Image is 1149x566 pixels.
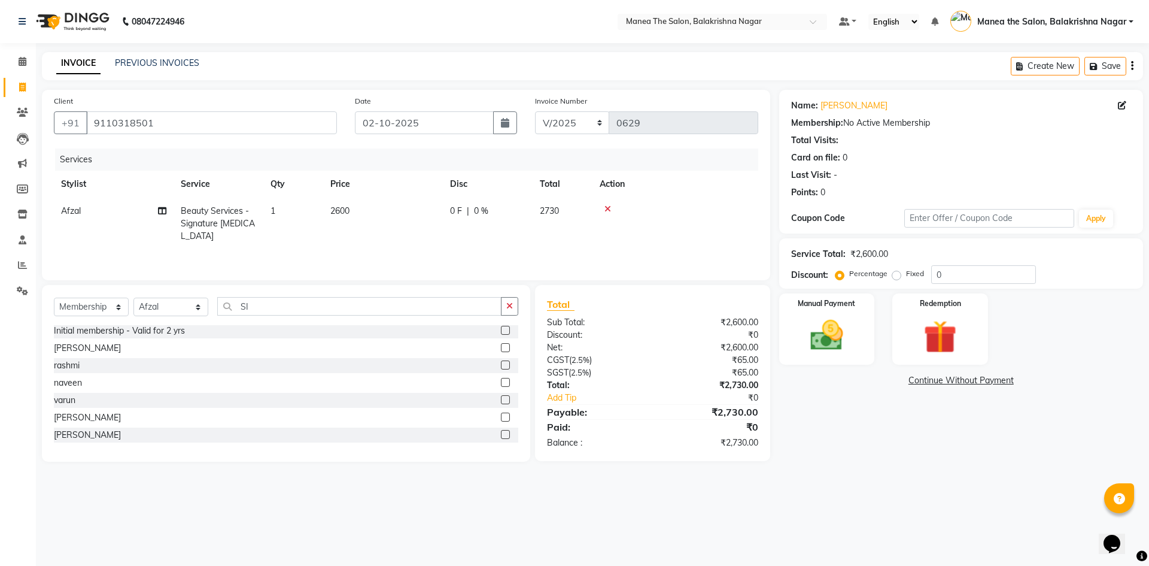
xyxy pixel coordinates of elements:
div: 0 [820,186,825,199]
div: Services [55,149,767,171]
img: logo [31,5,113,38]
div: ( ) [538,367,652,379]
input: Enter Offer / Coupon Code [904,209,1074,228]
th: Service [174,171,263,198]
div: Paid: [538,420,652,434]
label: Percentage [849,268,887,279]
span: 2.5% [571,368,589,377]
div: Total Visits: [791,134,838,147]
div: Balance : [538,437,652,449]
img: _cash.svg [800,316,854,355]
div: Payable: [538,405,652,419]
div: naveen [54,377,82,389]
div: ₹0 [671,392,767,404]
div: No Active Membership [791,117,1131,129]
button: Create New [1011,57,1080,75]
button: Apply [1079,210,1113,228]
th: Disc [443,171,533,198]
span: Manea the Salon, Balakrishna Nagar [977,16,1126,28]
span: Beauty Services - Signature [MEDICAL_DATA] [181,205,255,241]
div: Initial membership - Valid for 2 yrs [54,325,185,337]
label: Client [54,96,73,107]
div: ₹0 [652,329,767,341]
th: Qty [263,171,323,198]
img: _gift.svg [913,316,967,358]
span: 0 F [450,205,462,217]
span: 2730 [540,205,559,216]
div: Membership: [791,117,843,129]
div: ₹2,730.00 [652,405,767,419]
div: [PERSON_NAME] [54,429,121,441]
label: Date [355,96,371,107]
div: ₹2,730.00 [652,437,767,449]
a: INVOICE [56,53,101,74]
a: PREVIOUS INVOICES [115,57,199,68]
div: Total: [538,379,652,392]
div: 0 [843,152,847,164]
div: ₹65.00 [652,367,767,379]
div: [PERSON_NAME] [54,342,121,355]
div: Sub Total: [538,316,652,329]
div: Points: [791,186,818,199]
span: Afzal [61,205,81,216]
div: ₹2,600.00 [850,248,888,261]
div: ₹0 [652,420,767,434]
label: Fixed [906,268,924,279]
span: SGST [547,367,569,378]
a: Add Tip [538,392,671,404]
div: Last Visit: [791,169,831,181]
div: Net: [538,341,652,354]
div: ₹2,600.00 [652,341,767,354]
div: [PERSON_NAME] [54,411,121,424]
div: ₹2,600.00 [652,316,767,329]
a: Continue Without Payment [782,374,1141,387]
span: 0 % [474,205,488,217]
a: [PERSON_NAME] [820,99,887,112]
div: ₹65.00 [652,354,767,367]
div: Name: [791,99,818,112]
span: 2600 [330,205,349,216]
span: 1 [270,205,275,216]
input: Search by Name/Mobile/Email/Code [86,111,337,134]
input: Search [217,297,501,316]
th: Price [323,171,443,198]
div: - [834,169,837,181]
th: Total [533,171,592,198]
div: varun [54,394,75,407]
div: Discount: [538,329,652,341]
span: | [467,205,469,217]
div: Card on file: [791,152,840,164]
th: Action [592,171,758,198]
button: +91 [54,111,87,134]
iframe: chat widget [1099,518,1137,554]
button: Save [1084,57,1126,75]
div: Coupon Code [791,212,904,225]
th: Stylist [54,171,174,198]
label: Manual Payment [798,298,855,309]
div: rashmi [54,359,80,372]
div: Discount: [791,269,828,282]
label: Invoice Number [535,96,587,107]
b: 08047224946 [132,5,184,38]
div: ( ) [538,354,652,367]
span: CGST [547,355,569,365]
label: Redemption [920,298,961,309]
span: Total [547,298,574,311]
span: 2.5% [572,355,589,365]
div: Service Total: [791,248,846,261]
div: ₹2,730.00 [652,379,767,392]
img: Manea the Salon, Balakrishna Nagar [950,11,971,32]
